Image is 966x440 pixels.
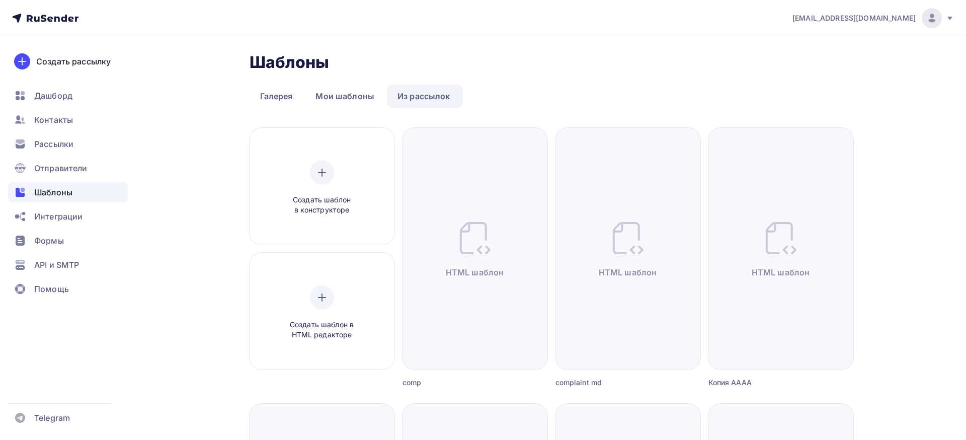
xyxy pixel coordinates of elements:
[250,85,303,108] a: Галерея
[34,90,72,102] span: Дашборд
[36,55,111,67] div: Создать рассылку
[752,266,810,278] span: HTML шаблон
[250,52,330,72] h2: Шаблоны
[708,378,817,388] div: Копия АААА
[8,134,128,154] a: Рассылки
[34,114,73,126] span: Контакты
[8,231,128,251] a: Формы
[599,266,657,278] span: HTML шаблон
[34,412,70,424] span: Telegram
[446,266,504,278] span: HTML шаблон
[34,235,64,247] span: Формы
[792,8,954,28] a: [EMAIL_ADDRESS][DOMAIN_NAME]
[34,138,73,150] span: Рассылки
[34,186,72,198] span: Шаблоны
[34,259,79,271] span: API и SMTP
[305,85,385,108] a: Мои шаблоны
[403,378,511,388] div: comp
[387,85,461,108] a: Из рассылок
[34,283,69,295] span: Помощь
[792,13,916,23] span: [EMAIL_ADDRESS][DOMAIN_NAME]
[274,195,370,215] span: Создать шаблон в конструкторе
[555,378,664,388] div: complaint md
[8,86,128,106] a: Дашборд
[34,162,88,174] span: Отправители
[34,210,83,223] span: Интеграции
[8,158,128,178] a: Отправители
[8,110,128,130] a: Контакты
[8,182,128,202] a: Шаблоны
[274,320,370,340] span: Создать шаблон в HTML редакторе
